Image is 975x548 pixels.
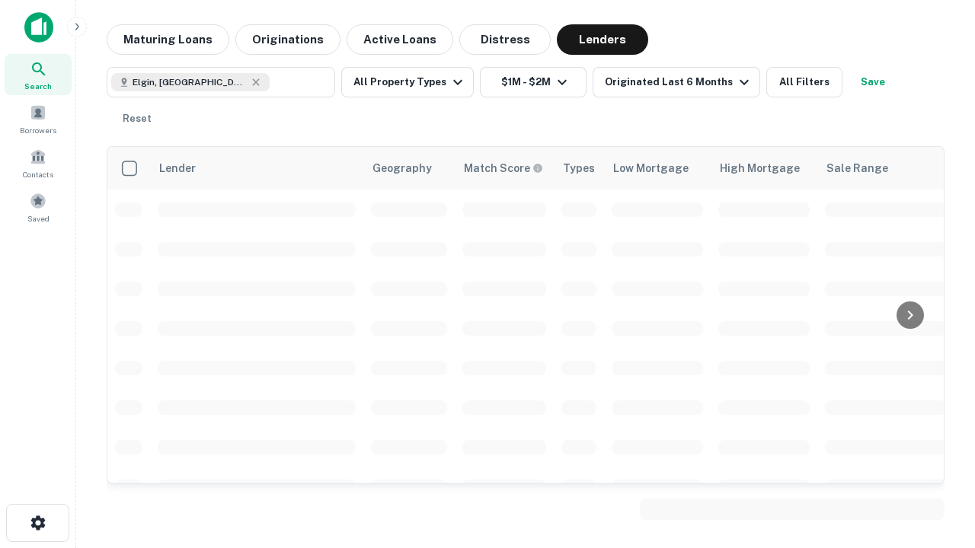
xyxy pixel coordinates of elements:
iframe: Chat Widget [899,426,975,499]
div: Low Mortgage [613,159,689,177]
a: Contacts [5,142,72,183]
th: Sale Range [817,147,954,190]
div: Sale Range [826,159,888,177]
th: Types [554,147,604,190]
button: All Property Types [341,67,474,97]
div: Geography [372,159,432,177]
div: Types [563,159,595,177]
button: All Filters [766,67,842,97]
button: Active Loans [347,24,453,55]
div: Capitalize uses an advanced AI algorithm to match your search with the best lender. The match sco... [464,160,543,177]
span: Search [24,80,52,92]
button: Lenders [557,24,648,55]
th: Geography [363,147,455,190]
button: Distress [459,24,551,55]
img: capitalize-icon.png [24,12,53,43]
h6: Match Score [464,160,540,177]
button: $1M - $2M [480,67,587,97]
button: Originated Last 6 Months [593,67,760,97]
div: Originated Last 6 Months [605,73,753,91]
span: Contacts [23,168,53,180]
button: Originations [235,24,340,55]
a: Search [5,54,72,95]
th: Lender [150,147,363,190]
a: Borrowers [5,98,72,139]
span: Saved [27,212,50,225]
div: Lender [159,159,196,177]
button: Reset [113,104,161,134]
span: Elgin, [GEOGRAPHIC_DATA], [GEOGRAPHIC_DATA] [133,75,247,89]
button: Maturing Loans [107,24,229,55]
button: Save your search to get updates of matches that match your search criteria. [849,67,897,97]
th: Capitalize uses an advanced AI algorithm to match your search with the best lender. The match sco... [455,147,554,190]
a: Saved [5,186,72,228]
span: Borrowers [20,124,56,136]
th: High Mortgage [711,147,817,190]
div: High Mortgage [720,159,800,177]
th: Low Mortgage [604,147,711,190]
